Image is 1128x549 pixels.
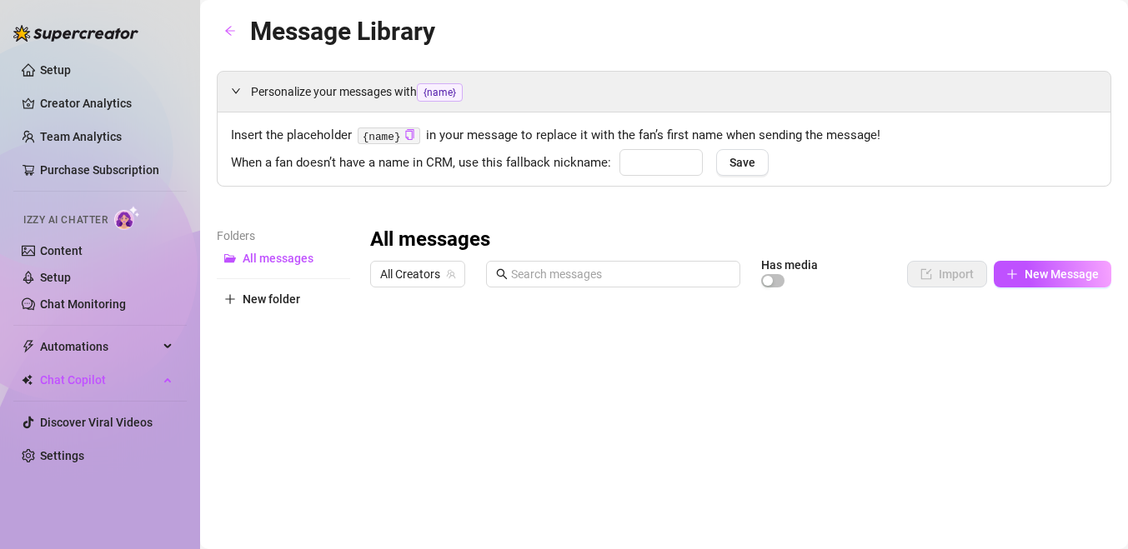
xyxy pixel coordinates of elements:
a: Setup [40,271,71,284]
button: All messages [217,245,350,272]
code: {name} [358,127,420,145]
button: New Message [994,261,1111,287]
span: Izzy AI Chatter [23,212,108,228]
span: All messages [243,252,313,265]
span: search [496,268,508,280]
a: Content [40,244,83,257]
span: {name} [417,83,463,102]
article: Folders [217,227,350,245]
a: Creator Analytics [40,90,173,117]
span: team [446,269,456,279]
span: Insert the placeholder in your message to replace it with the fan’s first name when sending the m... [231,126,1097,146]
span: Automations [40,333,158,360]
span: copy [404,129,415,140]
article: Message Library [250,12,435,51]
button: Click to Copy [404,129,415,142]
span: Chat Copilot [40,367,158,393]
span: All Creators [380,262,455,287]
input: Search messages [511,265,730,283]
div: Personalize your messages with{name} [218,72,1110,112]
a: Purchase Subscription [40,163,159,177]
span: arrow-left [224,25,236,37]
h3: All messages [370,227,490,253]
span: plus [224,293,236,305]
span: expanded [231,86,241,96]
article: Has media [761,260,818,270]
span: New folder [243,292,300,306]
a: Chat Monitoring [40,297,126,311]
span: Save [729,156,755,169]
a: Team Analytics [40,130,122,143]
span: folder-open [224,252,236,264]
img: logo-BBDzfeDw.svg [13,25,138,42]
span: New Message [1025,267,1099,281]
a: Setup [40,63,71,77]
span: plus [1006,268,1018,280]
span: When a fan doesn’t have a name in CRM, use this fallback nickname: [231,153,611,173]
button: Save [716,149,769,176]
span: Personalize your messages with [251,82,1097,102]
button: Import [907,261,987,287]
a: Discover Viral Videos [40,416,153,429]
a: Settings [40,449,84,462]
img: Chat Copilot [22,374,33,386]
button: New folder [217,286,350,312]
span: thunderbolt [22,340,35,353]
img: AI Chatter [114,206,140,230]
